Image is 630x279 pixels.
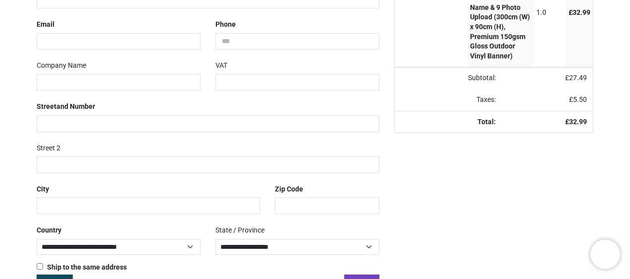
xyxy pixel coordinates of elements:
span: £ [569,95,587,103]
strong: £ [565,118,587,126]
span: 27.49 [569,74,587,82]
td: Taxes: [395,89,502,111]
label: Zip Code [275,181,303,198]
label: Email [37,16,54,33]
input: Ship to the same address [37,263,43,270]
span: 32.99 [573,8,590,16]
label: Ship to the same address [37,263,127,273]
label: Street 2 [37,140,60,157]
label: Street [37,98,95,115]
iframe: Brevo live chat [590,239,620,269]
label: Company Name [37,57,86,74]
label: State / Province [215,222,264,239]
span: £ [565,74,587,82]
label: Phone [215,16,236,33]
td: Subtotal: [395,67,502,89]
strong: Total: [477,118,496,126]
span: £ [569,8,590,16]
span: 32.99 [569,118,587,126]
span: and Number [56,102,95,110]
label: VAT [215,57,227,74]
label: City [37,181,49,198]
div: 1.0 [536,8,564,18]
span: 5.50 [573,95,587,103]
label: Country [37,222,61,239]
